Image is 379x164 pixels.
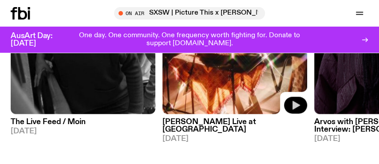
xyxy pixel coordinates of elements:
h3: [PERSON_NAME] Live at [GEOGRAPHIC_DATA] [162,118,307,133]
button: On AirSPEED DATE SXSW | Picture This x [PERSON_NAME] x Sweet Boy Sonnet [114,7,265,20]
span: [DATE] [11,128,155,135]
span: [DATE] [162,135,307,143]
a: The Live Feed / Moin[DATE] [11,114,155,135]
h3: The Live Feed / Moin [11,118,155,126]
h3: AusArt Day: [DATE] [11,32,67,47]
a: [PERSON_NAME] Live at [GEOGRAPHIC_DATA][DATE] [162,114,307,143]
p: One day. One community. One frequency worth fighting for. Donate to support [DOMAIN_NAME]. [75,32,304,47]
